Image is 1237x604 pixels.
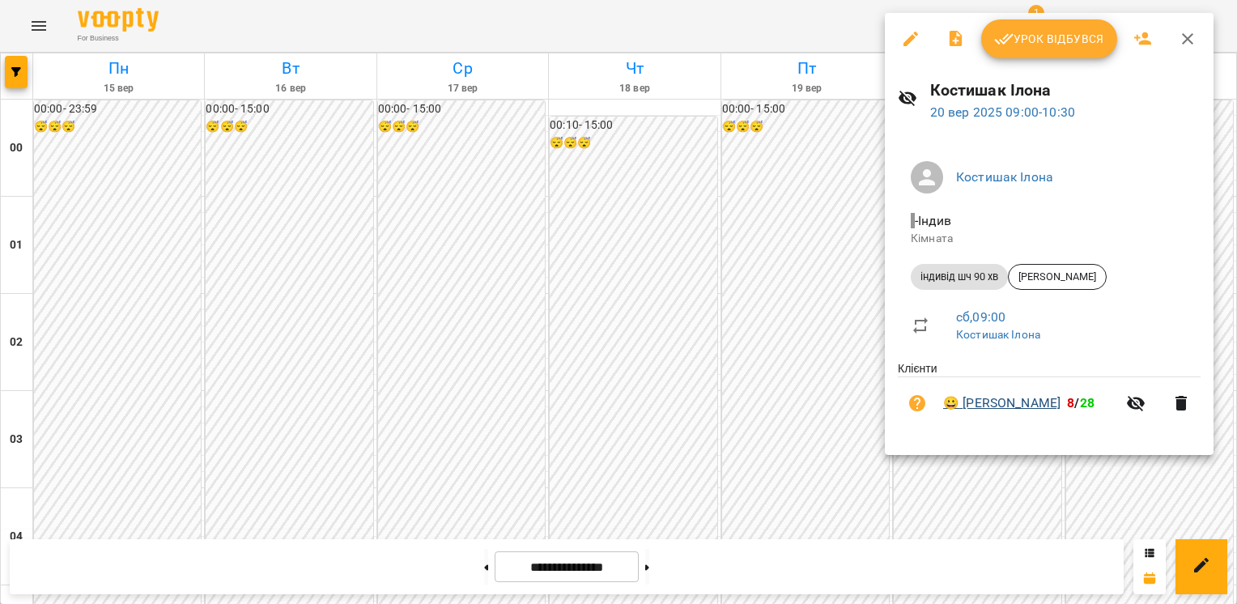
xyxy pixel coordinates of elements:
span: - Індив [911,213,954,228]
b: / [1067,395,1095,410]
h6: Костишак Ілона [930,78,1201,103]
a: 20 вер 2025 09:00-10:30 [930,104,1075,120]
span: Урок відбувся [994,29,1104,49]
a: 😀 [PERSON_NAME] [943,393,1061,413]
a: сб , 09:00 [956,309,1005,325]
button: Урок відбувся [981,19,1117,58]
div: [PERSON_NAME] [1008,264,1107,290]
span: індивід шч 90 хв [911,270,1008,284]
span: [PERSON_NAME] [1009,270,1106,284]
ul: Клієнти [898,360,1201,436]
span: 28 [1080,395,1095,410]
p: Кімната [911,231,1188,247]
a: Костишак Ілона [956,169,1053,185]
button: Візит ще не сплачено. Додати оплату? [898,384,937,423]
span: 8 [1067,395,1074,410]
a: Костишак Ілона [956,328,1040,341]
